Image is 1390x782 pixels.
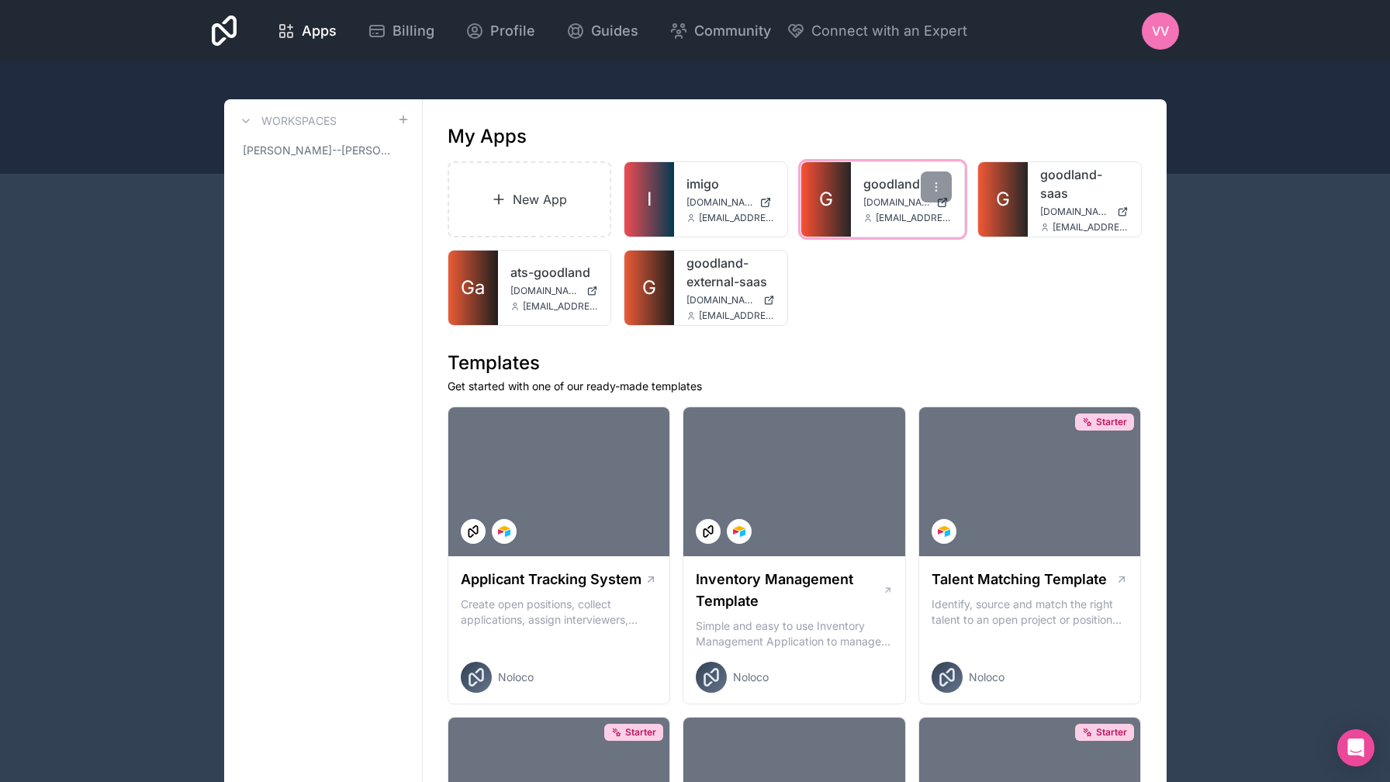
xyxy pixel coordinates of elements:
[686,294,757,306] span: [DOMAIN_NAME]
[996,187,1010,212] span: G
[811,20,967,42] span: Connect with an Expert
[969,670,1004,685] span: Noloco
[1337,729,1374,766] div: Open Intercom Messenger
[1040,206,1111,218] span: [DOMAIN_NAME]
[1152,22,1169,40] span: VV
[938,525,950,538] img: Airtable Logo
[355,14,447,48] a: Billing
[448,251,498,325] a: Ga
[554,14,651,48] a: Guides
[978,162,1028,237] a: G
[510,285,599,297] a: [DOMAIN_NAME]
[261,113,337,129] h3: Workspaces
[624,162,674,237] a: I
[461,569,641,590] h1: Applicant Tracking System
[265,14,349,48] a: Apps
[1096,416,1127,428] span: Starter
[876,212,952,224] span: [EMAIL_ADDRESS][DOMAIN_NAME]
[647,187,652,212] span: I
[523,300,599,313] span: [EMAIL_ADDRESS][DOMAIN_NAME]
[624,251,674,325] a: G
[733,525,745,538] img: Airtable Logo
[243,143,397,158] span: [PERSON_NAME]--[PERSON_NAME]-
[686,175,775,193] a: imigo
[932,569,1107,590] h1: Talent Matching Template
[819,187,833,212] span: G
[302,20,337,42] span: Apps
[696,569,882,612] h1: Inventory Management Template
[686,196,753,209] span: [DOMAIN_NAME]
[932,597,1129,628] p: Identify, source and match the right talent to an open project or position with our Talent Matchi...
[696,618,893,649] p: Simple and easy to use Inventory Management Application to manage your stock, orders and Manufact...
[686,294,775,306] a: [DOMAIN_NAME]
[787,20,967,42] button: Connect with an Expert
[237,137,410,164] a: [PERSON_NAME]--[PERSON_NAME]-
[237,112,337,130] a: Workspaces
[448,124,527,149] h1: My Apps
[863,196,952,209] a: [DOMAIN_NAME]
[657,14,783,48] a: Community
[392,20,434,42] span: Billing
[448,161,612,237] a: New App
[461,275,485,300] span: Ga
[490,20,535,42] span: Profile
[448,379,1142,394] p: Get started with one of our ready-made templates
[498,525,510,538] img: Airtable Logo
[686,254,775,291] a: goodland-external-saas
[591,20,638,42] span: Guides
[733,670,769,685] span: Noloco
[863,175,952,193] a: goodland
[1040,165,1129,202] a: goodland-saas
[1040,206,1129,218] a: [DOMAIN_NAME]
[801,162,851,237] a: G
[699,212,775,224] span: [EMAIL_ADDRESS][DOMAIN_NAME]
[461,597,658,628] p: Create open positions, collect applications, assign interviewers, centralise candidate feedback a...
[694,20,771,42] span: Community
[642,275,656,300] span: G
[1053,221,1129,234] span: [EMAIL_ADDRESS][DOMAIN_NAME]
[625,726,656,739] span: Starter
[510,263,599,282] a: ats-goodland
[686,196,775,209] a: [DOMAIN_NAME]
[510,285,581,297] span: [DOMAIN_NAME]
[699,310,775,322] span: [EMAIL_ADDRESS][DOMAIN_NAME]
[1096,726,1127,739] span: Starter
[448,351,1142,375] h1: Templates
[453,14,548,48] a: Profile
[863,196,930,209] span: [DOMAIN_NAME]
[498,670,534,685] span: Noloco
